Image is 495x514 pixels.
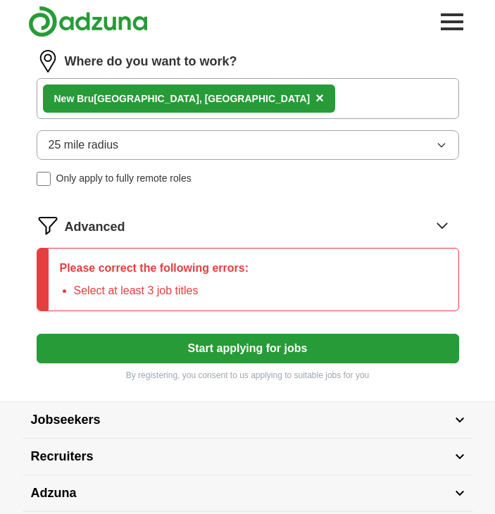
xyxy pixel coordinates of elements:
label: Where do you want to work? [65,52,237,71]
img: toggle icon [455,490,465,496]
span: Only apply to fully remote roles [56,171,192,186]
p: By registering, you consent to us applying to suitable jobs for you [37,369,459,382]
span: Adzuna [31,484,77,503]
button: Start applying for jobs [37,334,459,363]
button: Toggle main navigation menu [437,6,468,37]
span: Jobseekers [31,410,101,430]
p: Please correct the following errors: [60,260,249,277]
strong: New Bru [54,93,94,104]
button: × [315,88,324,109]
img: toggle icon [455,453,465,460]
img: filter [37,214,59,237]
span: Recruiters [31,447,94,466]
img: Adzuna logo [28,6,148,37]
span: 25 mile radius [49,137,119,153]
span: Advanced [65,218,125,237]
span: × [315,90,324,106]
li: Select at least 3 job titles [74,282,249,299]
img: location.png [37,50,59,73]
img: toggle icon [455,417,465,423]
button: 25 mile radius [37,130,459,160]
div: [GEOGRAPHIC_DATA], [GEOGRAPHIC_DATA] [54,92,311,106]
input: Only apply to fully remote roles [37,172,51,186]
